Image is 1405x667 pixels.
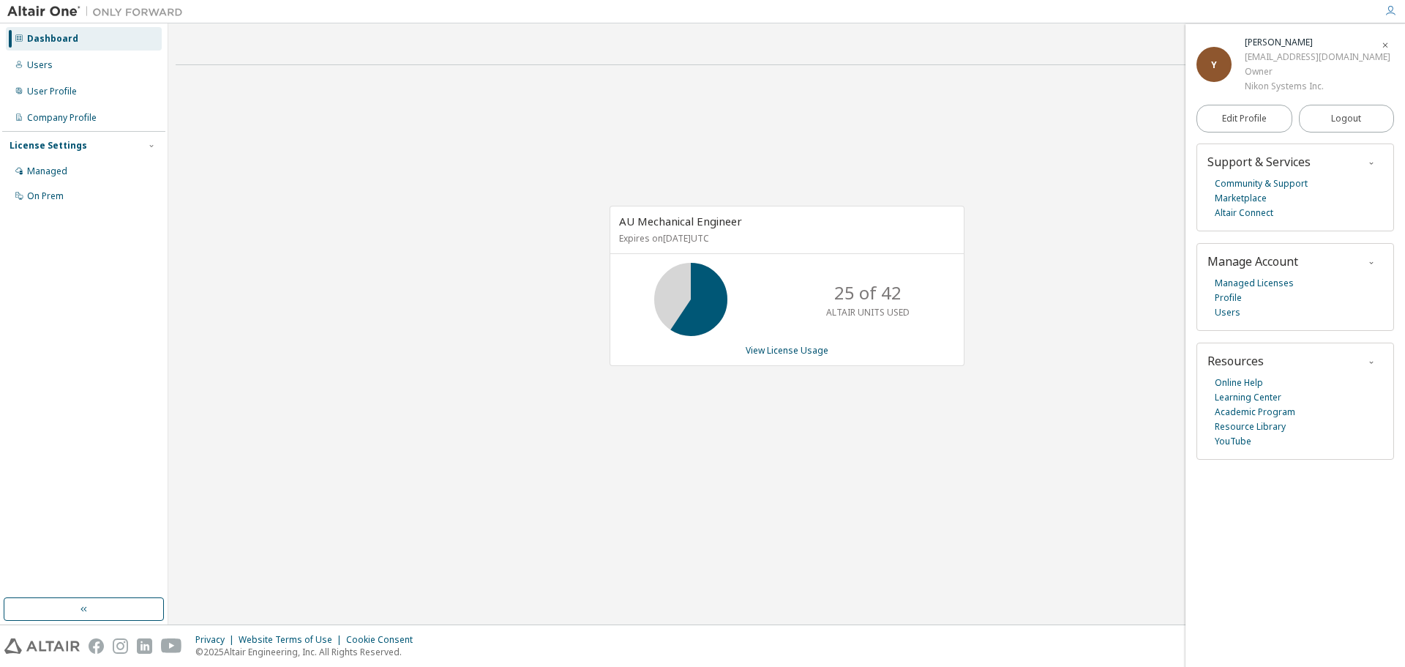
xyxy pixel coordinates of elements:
a: View License Usage [746,344,828,357]
a: YouTube [1215,434,1251,449]
img: facebook.svg [89,638,104,654]
a: Community & Support [1215,176,1308,191]
div: Owner [1245,64,1390,79]
span: Support & Services [1207,154,1311,170]
span: Y [1211,59,1217,71]
a: Academic Program [1215,405,1295,420]
img: Altair One [7,4,190,19]
img: instagram.svg [113,638,128,654]
p: 25 of 42 [834,280,902,305]
p: Expires on [DATE] UTC [619,232,951,245]
a: Online Help [1215,376,1263,390]
div: Dashboard [27,33,78,45]
span: Resources [1207,353,1264,369]
span: Logout [1331,111,1361,126]
a: Users [1215,305,1240,320]
div: Yuko Shimada [1245,35,1390,50]
a: Managed Licenses [1215,276,1294,291]
div: Managed [27,165,67,177]
span: Edit Profile [1222,113,1267,124]
a: Marketplace [1215,191,1267,206]
span: Manage Account [1207,253,1298,269]
p: ALTAIR UNITS USED [826,306,910,318]
div: Nikon Systems Inc. [1245,79,1390,94]
div: Users [27,59,53,71]
div: On Prem [27,190,64,202]
div: Website Terms of Use [239,634,346,646]
p: © 2025 Altair Engineering, Inc. All Rights Reserved. [195,646,421,658]
a: Learning Center [1215,390,1281,405]
img: linkedin.svg [137,638,152,654]
a: Profile [1215,291,1242,305]
button: Logout [1299,105,1395,133]
div: User Profile [27,86,77,97]
span: AU Mechanical Engineer [619,214,742,228]
div: Company Profile [27,112,97,124]
img: youtube.svg [161,638,182,654]
div: Cookie Consent [346,634,421,646]
img: altair_logo.svg [4,638,80,654]
div: Privacy [195,634,239,646]
div: License Settings [10,140,87,152]
a: Resource Library [1215,420,1286,434]
a: Altair Connect [1215,206,1273,220]
a: Edit Profile [1196,105,1292,133]
div: [EMAIL_ADDRESS][DOMAIN_NAME] [1245,50,1390,64]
